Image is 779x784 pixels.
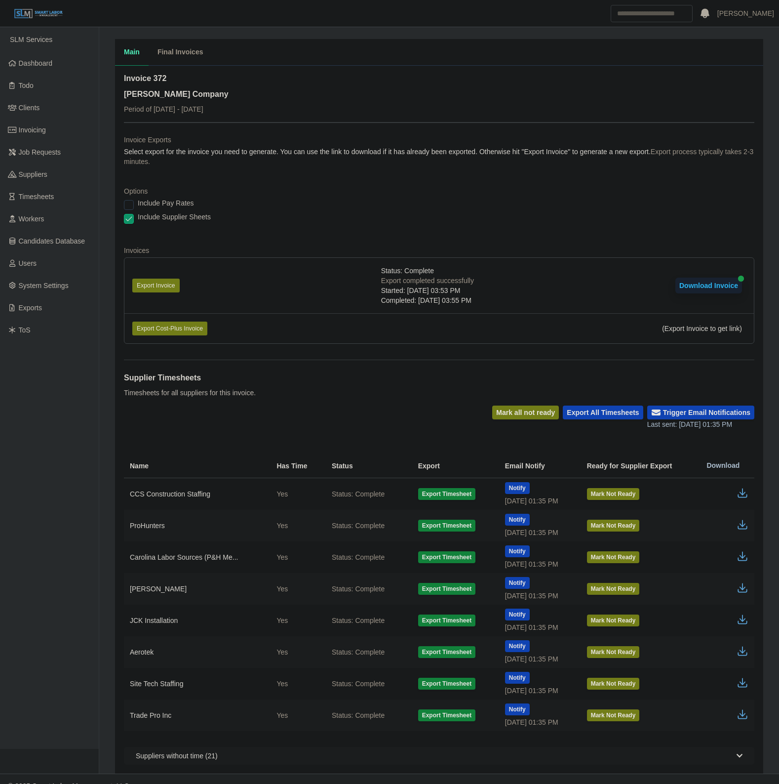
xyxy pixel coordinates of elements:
[505,514,530,526] button: Notify
[418,551,475,563] button: Export Timesheet
[124,605,269,636] td: JCK Installation
[14,8,63,19] img: SLM Logo
[647,419,754,430] div: Last sent: [DATE] 01:35 PM
[505,577,530,589] button: Notify
[10,36,52,43] span: SLM Services
[269,700,323,731] td: Yes
[563,406,643,419] button: Export All Timesheets
[418,646,475,658] button: Export Timesheet
[124,88,229,100] h3: [PERSON_NAME] Company
[505,622,571,632] div: [DATE] 01:35 PM
[505,482,530,494] button: Notify
[492,406,559,419] button: Mark all not ready
[332,647,385,657] span: Status: Complete
[505,496,571,506] div: [DATE] 01:35 PM
[418,488,475,500] button: Export Timesheet
[505,545,530,557] button: Notify
[505,591,571,601] div: [DATE] 01:35 PM
[505,609,530,620] button: Notify
[675,278,742,293] button: Download Invoice
[269,573,323,605] td: Yes
[124,747,754,765] button: Suppliers without time (21)
[381,276,474,286] div: Export completed successfully
[332,710,385,720] span: Status: Complete
[332,521,385,531] span: Status: Complete
[19,126,46,134] span: Invoicing
[579,454,699,478] th: Ready for Supplier Export
[124,104,229,114] p: Period of [DATE] - [DATE]
[587,678,640,690] button: Mark Not Ready
[332,584,385,594] span: Status: Complete
[19,104,40,112] span: Clients
[332,616,385,625] span: Status: Complete
[505,686,571,696] div: [DATE] 01:35 PM
[19,282,69,289] span: System Settings
[269,478,323,510] td: Yes
[662,325,742,332] span: (Export Invoice to get link)
[149,39,212,66] button: Final Invoices
[505,654,571,664] div: [DATE] 01:35 PM
[505,703,530,715] button: Notify
[19,82,34,89] span: Todo
[19,148,61,156] span: Job Requests
[332,489,385,499] span: Status: Complete
[269,541,323,573] td: Yes
[124,700,269,731] td: Trade Pro Inc
[124,573,269,605] td: [PERSON_NAME]
[505,672,530,684] button: Notify
[124,147,754,166] dd: Select export for the invoice you need to generate. You can use the link to download if it has al...
[124,636,269,668] td: Aerotek
[324,454,410,478] th: Status
[418,678,475,690] button: Export Timesheet
[505,717,571,727] div: [DATE] 01:35 PM
[124,478,269,510] td: CCS Construction Staffing
[410,454,497,478] th: Export
[19,215,44,223] span: Workers
[124,135,754,145] dt: Invoice Exports
[505,559,571,569] div: [DATE] 01:35 PM
[269,668,323,700] td: Yes
[418,615,475,626] button: Export Timesheet
[19,170,47,178] span: Suppliers
[418,709,475,721] button: Export Timesheet
[587,520,640,532] button: Mark Not Ready
[19,259,37,267] span: Users
[124,73,229,84] h2: Invoice 372
[587,646,640,658] button: Mark Not Ready
[124,372,256,384] h1: Supplier Timesheets
[124,388,256,398] p: Timesheets for all suppliers for this invoice.
[138,198,194,208] label: Include Pay Rates
[19,59,53,67] span: Dashboard
[611,5,693,22] input: Search
[115,39,149,66] button: Main
[699,454,754,478] th: Download
[124,541,269,573] td: Carolina Labor Sources (P&H Me...
[124,510,269,541] td: ProHunters
[269,636,323,668] td: Yes
[332,552,385,562] span: Status: Complete
[124,668,269,700] td: Site Tech Staffing
[132,322,207,335] button: Export Cost-Plus Invoice
[418,520,475,532] button: Export Timesheet
[124,246,754,255] dt: Invoices
[136,751,218,761] span: Suppliers without time (21)
[587,551,640,563] button: Mark Not Ready
[587,615,640,626] button: Mark Not Ready
[717,8,774,19] a: [PERSON_NAME]
[418,583,475,595] button: Export Timesheet
[505,640,530,652] button: Notify
[269,605,323,636] td: Yes
[587,488,640,500] button: Mark Not Ready
[138,212,211,222] label: Include Supplier Sheets
[497,454,579,478] th: Email Notify
[381,286,474,295] div: Started: [DATE] 03:53 PM
[505,528,571,537] div: [DATE] 01:35 PM
[647,406,754,419] button: Trigger Email Notifications
[19,193,54,201] span: Timesheets
[587,709,640,721] button: Mark Not Ready
[124,186,754,196] dt: Options
[381,295,474,305] div: Completed: [DATE] 03:55 PM
[587,583,640,595] button: Mark Not Ready
[269,454,323,478] th: Has Time
[332,679,385,689] span: Status: Complete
